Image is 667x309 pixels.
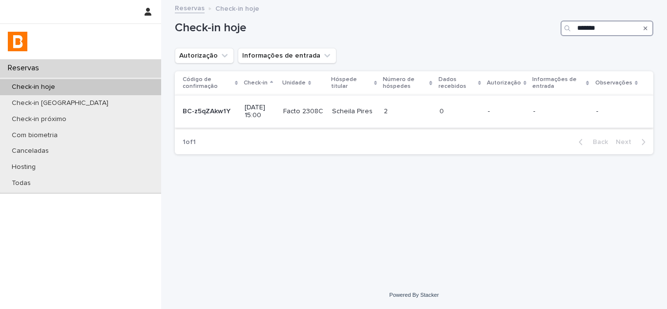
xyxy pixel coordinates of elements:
button: Autorização [175,48,234,63]
p: Check-in hoje [4,83,63,91]
p: Autorização [487,78,521,88]
p: Facto 2308C [283,105,325,116]
p: 2 [384,105,390,116]
p: 0 [439,105,446,116]
p: 1 of 1 [175,130,204,154]
p: Unidade [282,78,306,88]
p: [DATE] 15:00 [245,103,275,120]
p: Com biometria [4,131,65,140]
h1: Check-in hoje [175,21,557,35]
p: Número de hóspedes [383,74,427,92]
p: Check-in [GEOGRAPHIC_DATA] [4,99,116,107]
span: Next [616,139,637,145]
p: Scheila Pires [332,105,375,116]
p: Check-in [244,78,268,88]
p: Código de confirmação [183,74,232,92]
p: Hóspede titular [331,74,372,92]
button: Next [612,138,653,146]
button: Back [571,138,612,146]
p: Check-in próximo [4,115,74,124]
button: Informações de entrada [238,48,336,63]
p: Observações [595,78,632,88]
span: Back [587,139,608,145]
img: zVaNuJHRTjyIjT5M9Xd5 [8,32,27,51]
p: - [596,107,638,116]
p: Informações de entrada [532,74,584,92]
p: Canceladas [4,147,57,155]
tr: BC-z5qZAkw1YBC-z5qZAkw1Y [DATE] 15:00Facto 2308CFacto 2308C Scheila PiresScheila Pires 22 00 --- [175,95,653,128]
p: - [488,107,525,116]
a: Powered By Stacker [389,292,438,298]
p: Check-in hoje [215,2,259,13]
p: BC-z5qZAkw1Y [183,105,232,116]
p: Hosting [4,163,43,171]
a: Reservas [175,2,205,13]
p: Dados recebidos [438,74,476,92]
p: Reservas [4,63,47,73]
p: Todas [4,179,39,187]
p: - [533,107,588,116]
input: Search [561,21,653,36]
